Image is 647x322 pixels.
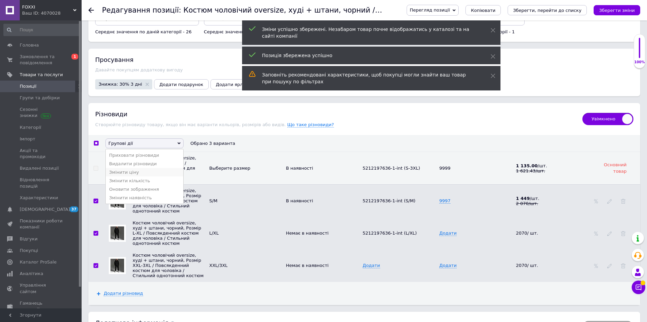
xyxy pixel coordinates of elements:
li: рекомендуемый температурный режим +15...+5 [20,72,194,79]
span: Управління сайтом [20,282,63,294]
li: со стороны фирменная нашивка Intruder [20,65,194,72]
span: Акції та промокоди [20,148,63,160]
span: Гаманець компанії [20,300,63,312]
span: 5212197636-1-int (L/XL) [363,231,417,236]
span: Характеристики [20,195,58,201]
div: 2 070 / шт. [516,201,579,206]
strong: Характеристики: [7,7,50,13]
span: Немає в наявності [286,263,328,268]
li: на конце рукава присутствует манжет [20,44,194,51]
span: Додати ярлик [216,82,249,87]
div: Середнє значення по даній категорії - 14 [204,29,308,35]
div: Заповніть рекомендовані характеристики, щоб покупці могли знайти ваш товар при пошуку по фільтрах [262,71,474,85]
button: Зберегти, перейти до списку [508,5,587,15]
span: 9997 [439,198,450,204]
div: Просування [95,55,633,64]
span: Що таке різновиди? [287,122,334,128]
span: Категорії [20,124,41,131]
span: Увімкнено [582,113,633,125]
div: 100% Якість заповнення [634,34,645,68]
span: Головна [20,42,39,48]
span: 5212197636-1-int (S-3XL) [363,166,420,171]
div: Позиція збережена успішно [262,52,474,59]
li: Змінити кількість [106,176,183,185]
span: Позиції [20,83,36,89]
span: S/M [209,198,218,203]
button: Додати подарунок [154,79,209,89]
td: Дані основного товару [361,152,438,185]
button: Копіювати [465,5,501,15]
div: 1 621.43 / шт. [516,168,590,173]
div: Повернутися назад [88,7,94,13]
span: Додати подарунок [159,82,203,87]
div: Середнє значення по даній категорії - 26 [95,29,199,35]
span: Знижка: 30% 3 дні [99,82,142,86]
span: Видалені позиції [20,165,59,171]
div: / шт. [516,163,590,168]
span: [DEMOGRAPHIC_DATA] [20,206,70,213]
div: Різновиди [95,110,576,118]
span: L/XL [209,231,219,236]
td: Дані основного товару [284,152,361,185]
li: рекомендований температурний режим +15...+5 [20,72,194,79]
i: Зберегти, перейти до списку [513,8,581,13]
span: 2070/ шт. [516,231,538,236]
span: 5212197636-1-int (S/M) [363,198,415,203]
span: Додати [439,263,457,268]
span: Товари та послуги [20,72,63,78]
button: Чат з покупцем [632,281,645,294]
td: Дані основного товару [514,152,591,185]
button: Додати ярлик [210,79,254,89]
span: Додати [363,263,380,268]
span: Додати різновид [104,291,143,296]
div: / шт. [516,196,579,201]
span: Групові дії [108,141,133,146]
span: Показники роботи компанії [20,218,63,230]
li: Змінити ціну [106,168,183,176]
span: Немає в наявності [286,231,328,236]
span: Відновлення позицій [20,177,63,189]
button: Зберегти зміни [594,5,640,15]
span: Каталог ProSale [20,259,56,265]
span: 1 [71,54,78,60]
span: Обрано 3 варианта [190,141,235,146]
span: Выберите размер [209,166,251,171]
li: капюшон регулюється, за допомогою шнурка [20,37,194,44]
li: Приховати різновиди [106,151,183,159]
span: Основний товар [604,162,627,173]
td: Дані основного товару [208,152,285,185]
li: Видалити різновиди [106,159,183,168]
li: капюшон регулируется, с помощью шнурка [20,37,194,44]
span: Дані основного товару [439,166,450,171]
span: Аналітика [20,271,43,277]
span: Костюм чоловічий oversize, худі + штани, чорний, Розмір L-XL / Повсякденний костюм для чоловіка /... [133,220,201,246]
b: 1 135.00 [516,163,538,168]
span: Сезонні знижки [20,106,63,119]
li: збоку фірмова нашивка Intruder [20,65,194,72]
li: склад: (80% бавовна, 20% еластан) [20,58,194,65]
strong: Штани: [7,84,23,89]
span: Перегляд позиції [410,7,450,13]
strong: [DEMOGRAPHIC_DATA]: [7,19,59,24]
li: материал: турецкий футер на флисе [20,51,194,58]
h1: Редагування позиції: Костюм чоловічий oversize, худі + штани, чорний / Повсякденний костюм для чо... [102,6,634,14]
div: 100% [634,60,645,65]
li: размер: oversize [20,30,194,37]
span: Імпорт [20,136,35,142]
div: Давайте покупцям додаткову вигоду [95,67,633,72]
span: Додати [439,231,457,236]
div: Ваш ID: 4070028 [22,10,82,16]
span: XXL/3XL [209,263,228,268]
span: Копіювати [471,8,495,13]
li: розмір: oversize [20,30,194,37]
span: FOXXI [22,4,73,10]
span: В наявності [286,166,313,171]
li: Оновити зображення [106,185,183,193]
li: состав: (80% хлопок, 20% эластан) [20,58,194,65]
li: матеріал: [DEMOGRAPHIC_DATA] футер на флісі [20,51,194,58]
i: Зберегти зміни [599,8,635,13]
span: Костюм чоловічий oversize, худі + штани, чорний, Розмір XXL-3XL / Повсякденний костюм для чоловік... [133,253,204,278]
span: Покупці [20,248,38,254]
